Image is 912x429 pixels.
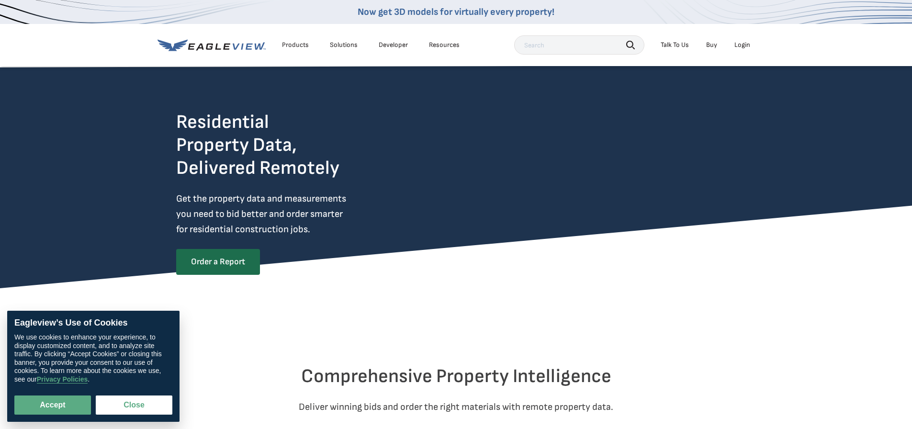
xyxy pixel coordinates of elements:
[429,41,460,49] div: Resources
[176,399,736,415] p: Deliver winning bids and order the right materials with remote property data.
[176,249,260,275] a: Order a Report
[706,41,717,49] a: Buy
[734,41,750,49] div: Login
[176,365,736,388] h2: Comprehensive Property Intelligence
[37,375,88,384] a: Privacy Policies
[14,395,91,415] button: Accept
[14,318,172,328] div: Eagleview’s Use of Cookies
[330,41,358,49] div: Solutions
[358,6,554,18] a: Now get 3D models for virtually every property!
[176,111,339,180] h2: Residential Property Data, Delivered Remotely
[96,395,172,415] button: Close
[14,333,172,384] div: We use cookies to enhance your experience, to display customized content, and to analyze site tra...
[176,191,386,237] p: Get the property data and measurements you need to bid better and order smarter for residential c...
[379,41,408,49] a: Developer
[282,41,309,49] div: Products
[661,41,689,49] div: Talk To Us
[514,35,644,55] input: Search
